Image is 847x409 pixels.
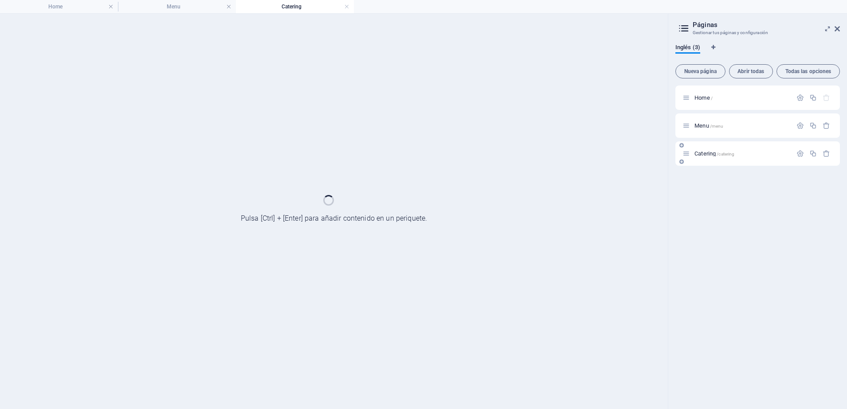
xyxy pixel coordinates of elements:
[675,64,725,78] button: Nueva página
[776,64,840,78] button: Todas las opciones
[733,69,769,74] span: Abrir todas
[118,2,236,12] h4: Menu
[796,122,804,129] div: Configuración
[823,94,830,101] div: La página principal no puede eliminarse
[823,122,830,129] div: Eliminar
[729,64,773,78] button: Abrir todas
[780,69,836,74] span: Todas las opciones
[694,122,723,129] span: Menu
[711,96,713,101] span: /
[693,21,840,29] h2: Páginas
[796,150,804,157] div: Configuración
[692,151,792,156] div: Catering/catering
[710,124,724,129] span: /menu
[694,94,713,101] span: Haz clic para abrir la página
[692,123,792,129] div: Menu/menu
[693,29,822,37] h3: Gestionar tus páginas y configuración
[717,152,734,156] span: /catering
[679,69,722,74] span: Nueva página
[809,122,817,129] div: Duplicar
[675,42,700,55] span: Inglés (3)
[796,94,804,101] div: Configuración
[692,95,792,101] div: Home/
[809,150,817,157] div: Duplicar
[236,2,354,12] h4: Catering
[694,150,734,157] span: Haz clic para abrir la página
[675,44,840,61] div: Pestañas de idiomas
[823,150,830,157] div: Eliminar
